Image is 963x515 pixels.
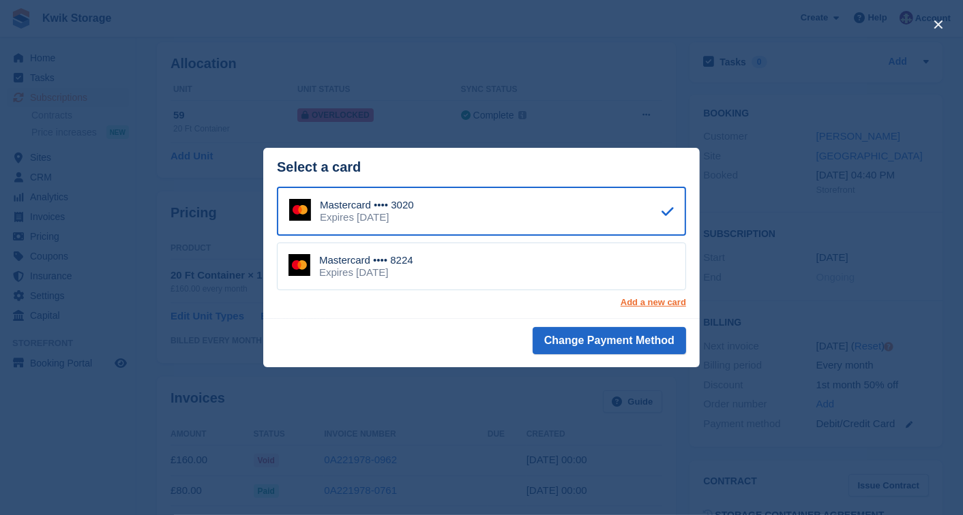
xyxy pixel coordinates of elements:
[621,297,686,308] a: Add a new card
[277,159,686,175] div: Select a card
[928,14,949,35] button: close
[319,254,413,266] div: Mastercard •••• 8224
[320,199,414,211] div: Mastercard •••• 3020
[288,254,310,276] img: Mastercard Logo
[320,211,414,223] div: Expires [DATE]
[289,199,311,221] img: Mastercard Logo
[319,266,413,279] div: Expires [DATE]
[533,327,686,354] button: Change Payment Method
